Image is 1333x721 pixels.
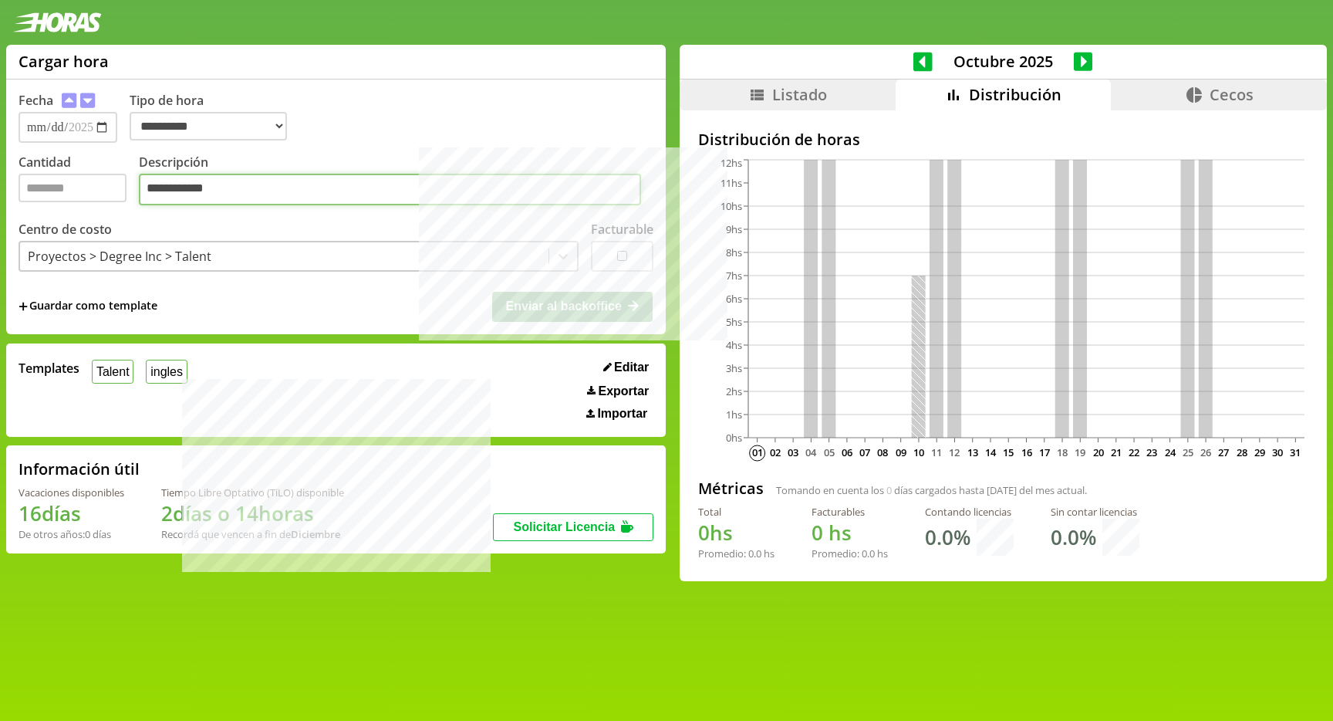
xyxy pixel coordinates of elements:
[985,445,997,459] text: 14
[698,505,774,519] div: Total
[933,51,1074,72] span: Octubre 2025
[842,445,852,459] text: 06
[19,527,124,541] div: De otros años: 0 días
[698,519,774,547] h1: hs
[1200,445,1211,459] text: 26
[720,176,742,190] tspan: 11hs
[19,459,140,479] h2: Información útil
[1111,445,1122,459] text: 21
[726,245,742,259] tspan: 8hs
[19,221,112,238] label: Centro de costo
[614,360,649,374] span: Editar
[597,407,647,421] span: Importar
[161,486,344,499] div: Tiempo Libre Optativo (TiLO) disponible
[19,499,124,527] h1: 16 días
[161,527,344,541] div: Recordá que vencen a fin de
[19,51,109,72] h1: Cargar hora
[720,156,742,170] tspan: 12hs
[698,519,710,547] span: 0
[291,527,340,541] b: Diciembre
[886,483,892,497] span: 0
[582,384,653,399] button: Exportar
[513,520,615,533] span: Solicitar Licencia
[913,445,924,459] text: 10
[812,519,888,547] h1: hs
[726,361,742,375] tspan: 3hs
[812,505,888,519] div: Facturables
[949,445,960,459] text: 12
[1254,445,1265,459] text: 29
[599,360,654,375] button: Editar
[859,445,870,459] text: 07
[161,499,344,527] h1: 2 días o 14 horas
[19,174,127,202] input: Cantidad
[19,298,28,315] span: +
[1021,445,1031,459] text: 16
[752,445,763,459] text: 01
[726,315,742,329] tspan: 5hs
[19,92,53,109] label: Fecha
[19,298,157,315] span: +Guardar como template
[726,338,742,352] tspan: 4hs
[1272,445,1283,459] text: 30
[748,547,761,560] span: 0.0
[130,92,299,143] label: Tipo de hora
[19,486,124,499] div: Vacaciones disponibles
[925,505,1014,519] div: Contando licencias
[599,384,650,398] span: Exportar
[698,547,774,560] div: Promedio: hs
[931,445,942,459] text: 11
[726,222,742,236] tspan: 9hs
[28,248,211,265] div: Proyectos > Degree Inc > Talent
[1057,445,1068,459] text: 18
[726,431,742,445] tspan: 0hs
[698,478,764,499] h2: Métricas
[130,112,287,140] select: Tipo de hora
[770,445,781,459] text: 02
[720,199,742,213] tspan: 10hs
[1218,445,1229,459] text: 27
[812,519,823,547] span: 0
[1039,445,1050,459] text: 17
[726,292,742,306] tspan: 6hs
[19,154,139,210] label: Cantidad
[896,445,906,459] text: 09
[805,445,817,459] text: 04
[776,483,1087,497] span: Tomando en cuenta los días cargados hasta [DATE] del mes actual.
[969,84,1061,105] span: Distribución
[812,547,888,560] div: Promedio: hs
[1051,505,1139,519] div: Sin contar licencias
[139,154,653,210] label: Descripción
[1146,445,1157,459] text: 23
[146,360,187,384] button: ingles
[788,445,798,459] text: 03
[1210,84,1254,105] span: Cecos
[726,408,742,421] tspan: 1hs
[591,221,653,238] label: Facturable
[726,269,742,283] tspan: 7hs
[12,12,102,32] img: logotipo
[1129,445,1139,459] text: 22
[772,84,827,105] span: Listado
[1290,445,1301,459] text: 31
[726,384,742,398] tspan: 2hs
[493,513,653,541] button: Solicitar Licencia
[1003,445,1014,459] text: 15
[19,360,79,377] span: Templates
[862,547,875,560] span: 0.0
[1075,445,1085,459] text: 19
[1092,445,1103,459] text: 20
[92,360,133,384] button: Talent
[824,445,835,459] text: 05
[1236,445,1247,459] text: 28
[877,445,888,459] text: 08
[1051,523,1096,551] h1: 0.0 %
[139,174,641,206] textarea: Descripción
[1183,445,1193,459] text: 25
[1164,445,1176,459] text: 24
[925,523,970,551] h1: 0.0 %
[967,445,978,459] text: 13
[698,129,1308,150] h2: Distribución de horas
